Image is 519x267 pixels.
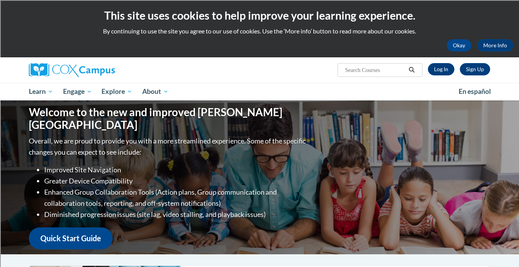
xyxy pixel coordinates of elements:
a: Explore [96,83,137,100]
a: Learn [24,83,58,100]
span: About [142,87,168,96]
a: About [137,83,173,100]
a: Engage [58,83,97,100]
a: En español [454,83,496,100]
input: Search Courses [344,65,406,75]
button: Search [406,65,418,75]
a: Log In [428,63,454,75]
span: Learn [29,87,53,96]
img: Cox Campus [29,63,115,77]
a: Register [460,63,490,75]
div: Main menu [17,83,502,100]
span: En español [459,87,491,95]
span: Engage [63,87,92,96]
span: Explore [101,87,132,96]
a: Cox Campus [29,63,175,77]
